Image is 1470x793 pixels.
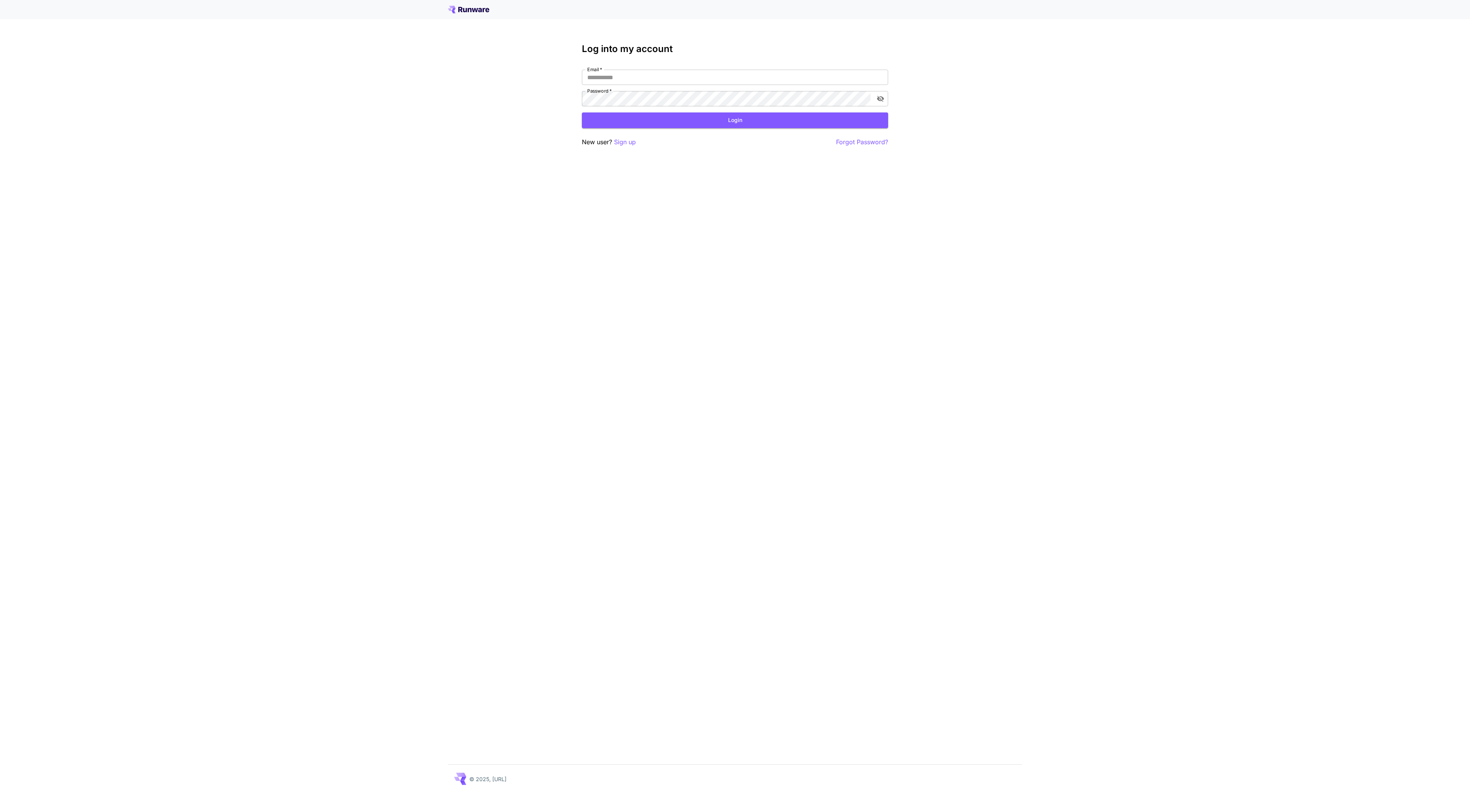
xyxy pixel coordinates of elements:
[614,137,636,147] button: Sign up
[587,66,602,73] label: Email
[582,44,888,54] h3: Log into my account
[582,137,636,147] p: New user?
[874,92,887,106] button: toggle password visibility
[836,137,888,147] button: Forgot Password?
[582,112,888,128] button: Login
[469,775,506,783] p: © 2025, [URL]
[587,88,612,94] label: Password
